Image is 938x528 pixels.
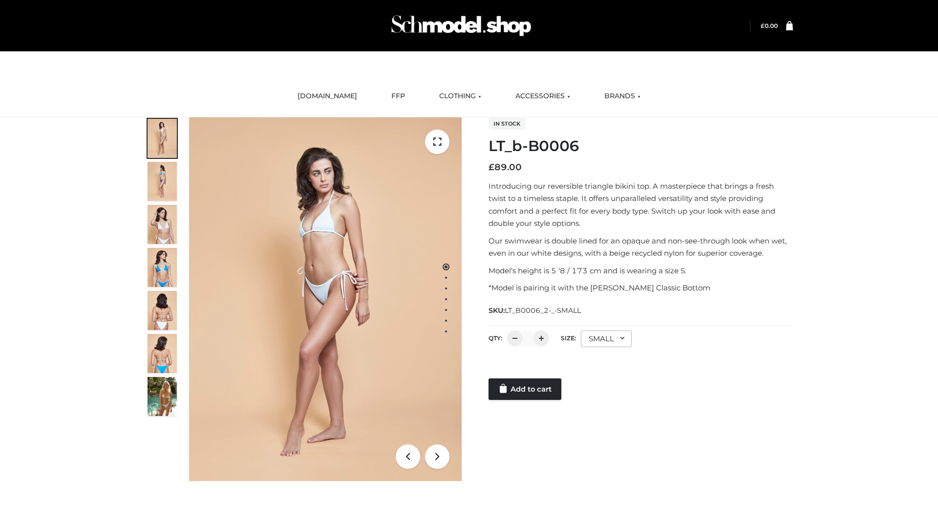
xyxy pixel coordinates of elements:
[432,86,489,107] a: CLOTHING
[148,162,177,201] img: ArielClassicBikiniTop_CloudNine_AzureSky_OW114ECO_2-scaled.jpg
[489,180,793,230] p: Introducing our reversible triangle bikini top. A masterpiece that brings a fresh twist to a time...
[761,22,765,29] span: £
[148,334,177,373] img: ArielClassicBikiniTop_CloudNine_AzureSky_OW114ECO_8-scaled.jpg
[761,22,778,29] bdi: 0.00
[505,306,581,315] span: LT_B0006_2-_-SMALL
[489,162,494,173] span: £
[581,330,632,347] div: SMALL
[761,22,778,29] a: £0.00
[290,86,364,107] a: [DOMAIN_NAME]
[148,205,177,244] img: ArielClassicBikiniTop_CloudNine_AzureSky_OW114ECO_3-scaled.jpg
[489,264,793,277] p: Model’s height is 5 ‘8 / 173 cm and is wearing a size S.
[508,86,577,107] a: ACCESSORIES
[489,305,582,316] span: SKU:
[148,248,177,287] img: ArielClassicBikiniTop_CloudNine_AzureSky_OW114ECO_4-scaled.jpg
[489,334,502,342] label: QTY:
[561,334,576,342] label: Size:
[489,235,793,260] p: Our swimwear is double lined for an opaque and non-see-through look when wet, even in our white d...
[489,282,793,294] p: *Model is pairing it with the [PERSON_NAME] Classic Bottom
[189,117,462,481] img: ArielClassicBikiniTop_CloudNine_AzureSky_OW114ECO_1
[489,118,525,130] span: In stock
[489,378,561,400] a: Add to cart
[597,86,648,107] a: BRANDS
[148,377,177,416] img: Arieltop_CloudNine_AzureSky2.jpg
[489,137,793,155] h1: LT_b-B0006
[148,119,177,158] img: ArielClassicBikiniTop_CloudNine_AzureSky_OW114ECO_1-scaled.jpg
[148,291,177,330] img: ArielClassicBikiniTop_CloudNine_AzureSky_OW114ECO_7-scaled.jpg
[384,86,412,107] a: FFP
[388,6,534,45] img: Schmodel Admin 964
[489,162,522,173] bdi: 89.00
